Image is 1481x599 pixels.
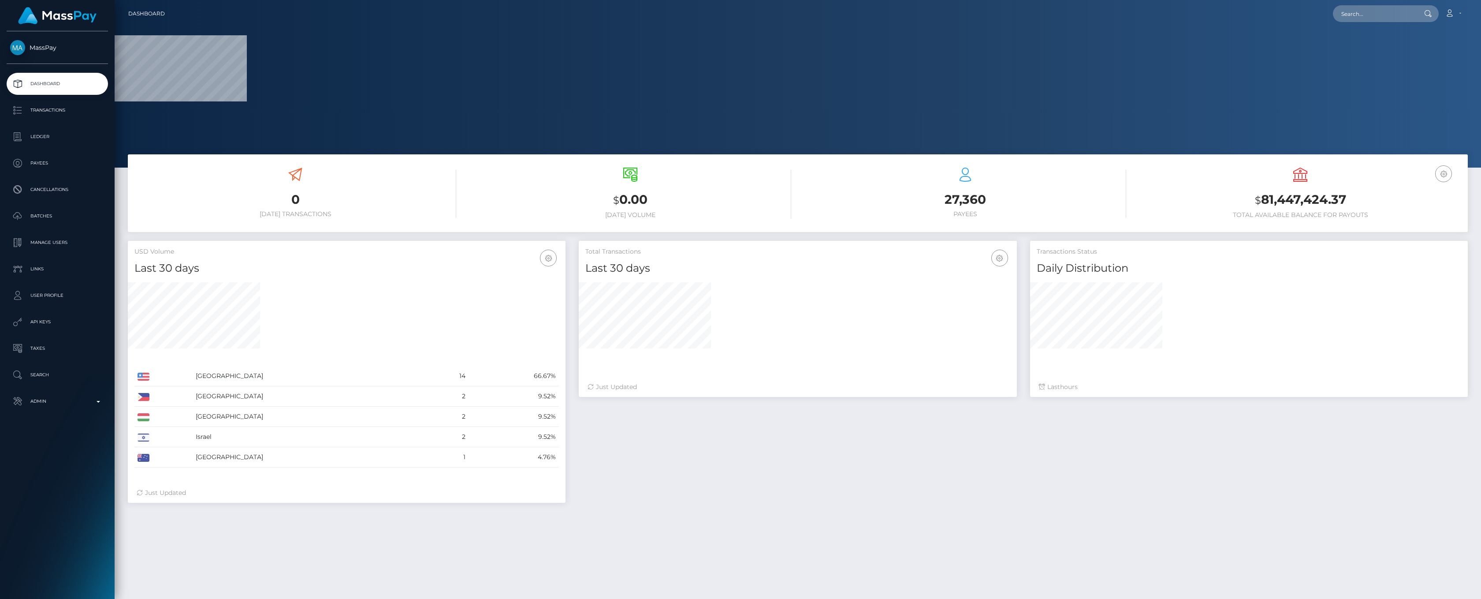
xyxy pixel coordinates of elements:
h3: 0.00 [469,191,791,209]
img: AU.png [138,454,149,462]
p: Search [10,368,104,382]
div: Last hours [1039,382,1459,392]
p: Taxes [10,342,104,355]
td: Israel [193,427,429,447]
h5: Total Transactions [585,247,1010,256]
td: 2 [429,407,469,427]
p: Payees [10,157,104,170]
img: US.png [138,373,149,381]
a: Batches [7,205,108,227]
p: User Profile [10,289,104,302]
img: MassPay [10,40,25,55]
a: Cancellations [7,179,108,201]
td: 9.52% [469,407,559,427]
a: Dashboard [7,73,108,95]
input: Search... [1333,5,1416,22]
a: User Profile [7,285,108,307]
a: Ledger [7,126,108,148]
a: Transactions [7,99,108,121]
h6: Total Available Balance for Payouts [1139,211,1461,219]
a: Taxes [7,337,108,359]
a: Dashboard [128,4,165,23]
td: 4.76% [469,447,559,468]
a: API Keys [7,311,108,333]
p: API Keys [10,315,104,329]
td: [GEOGRAPHIC_DATA] [193,407,429,427]
h3: 0 [134,191,456,208]
td: [GEOGRAPHIC_DATA] [193,366,429,386]
a: Manage Users [7,232,108,254]
p: Cancellations [10,183,104,196]
td: 2 [429,386,469,407]
p: Admin [10,395,104,408]
div: Just Updated [137,488,557,498]
td: 66.67% [469,366,559,386]
span: MassPay [7,44,108,52]
p: Ledger [10,130,104,143]
small: $ [1255,194,1261,206]
td: 1 [429,447,469,468]
h3: 81,447,424.37 [1139,191,1461,209]
td: 14 [429,366,469,386]
p: Transactions [10,104,104,117]
small: $ [613,194,619,206]
h6: Payees [804,210,1126,218]
td: [GEOGRAPHIC_DATA] [193,386,429,407]
div: Just Updated [588,382,1008,392]
p: Batches [10,210,104,223]
td: [GEOGRAPHIC_DATA] [193,447,429,468]
img: PH.png [138,393,149,401]
img: HU.png [138,413,149,421]
a: Search [7,364,108,386]
td: 9.52% [469,427,559,447]
td: 2 [429,427,469,447]
img: IL.png [138,434,149,442]
h6: [DATE] Transactions [134,210,456,218]
img: MassPay Logo [18,7,97,24]
a: Links [7,258,108,280]
p: Manage Users [10,236,104,249]
a: Payees [7,152,108,174]
td: 9.52% [469,386,559,407]
h5: Transactions Status [1037,247,1461,256]
a: Admin [7,390,108,412]
h4: Last 30 days [585,261,1010,276]
h4: Last 30 days [134,261,559,276]
h6: [DATE] Volume [469,211,791,219]
h5: USD Volume [134,247,559,256]
p: Links [10,262,104,276]
h4: Daily Distribution [1037,261,1461,276]
h3: 27,360 [804,191,1126,208]
p: Dashboard [10,77,104,90]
